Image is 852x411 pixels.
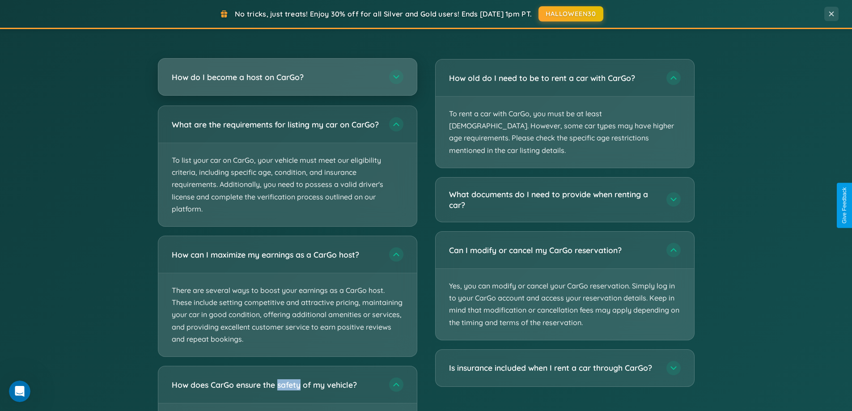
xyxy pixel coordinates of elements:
p: To rent a car with CarGo, you must be at least [DEMOGRAPHIC_DATA]. However, some car types may ha... [436,97,694,168]
h3: How old do I need to be to rent a car with CarGo? [449,72,657,84]
h3: Can I modify or cancel my CarGo reservation? [449,245,657,256]
button: HALLOWEEN30 [538,6,603,21]
p: To list your car on CarGo, your vehicle must meet our eligibility criteria, including specific ag... [158,143,417,226]
h3: What are the requirements for listing my car on CarGo? [172,119,380,130]
span: No tricks, just treats! Enjoy 30% off for all Silver and Gold users! Ends [DATE] 1pm PT. [235,9,532,18]
p: There are several ways to boost your earnings as a CarGo host. These include setting competitive ... [158,273,417,356]
div: Give Feedback [841,187,848,224]
h3: How does CarGo ensure the safety of my vehicle? [172,379,380,390]
iframe: Intercom live chat [9,381,30,402]
p: Yes, you can modify or cancel your CarGo reservation. Simply log in to your CarGo account and acc... [436,269,694,340]
h3: What documents do I need to provide when renting a car? [449,189,657,211]
h3: How can I maximize my earnings as a CarGo host? [172,249,380,260]
h3: How do I become a host on CarGo? [172,72,380,83]
h3: Is insurance included when I rent a car through CarGo? [449,362,657,373]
